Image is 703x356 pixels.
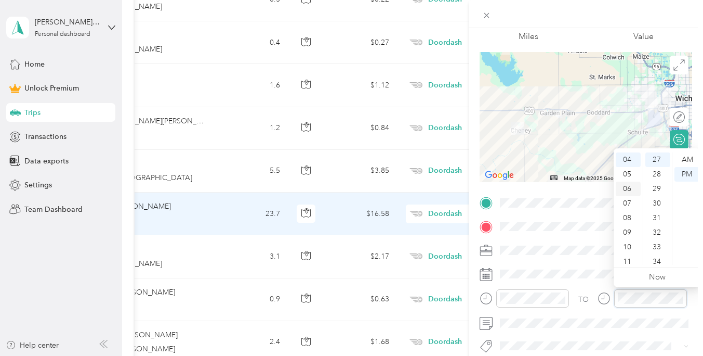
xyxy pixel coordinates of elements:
[633,30,654,43] p: Value
[550,175,558,180] button: Keyboard shortcuts
[645,182,670,196] div: 29
[578,294,589,305] div: TO
[482,169,516,182] a: Open this area in Google Maps (opens a new window)
[616,152,641,167] div: 04
[616,167,641,182] div: 05
[645,196,670,211] div: 30
[645,298,703,356] iframe: Everlance-gr Chat Button Frame
[616,211,641,225] div: 08
[645,240,670,255] div: 33
[645,167,670,182] div: 28
[616,225,641,240] div: 09
[645,255,670,269] div: 34
[616,182,641,196] div: 06
[645,211,670,225] div: 31
[519,30,538,43] p: Miles
[616,240,641,255] div: 10
[645,152,670,167] div: 27
[674,167,699,182] div: PM
[645,225,670,240] div: 32
[616,196,641,211] div: 07
[482,169,516,182] img: Google
[564,175,620,181] span: Map data ©2025 Google
[616,255,641,269] div: 11
[649,272,666,282] a: Now
[674,152,699,167] div: AM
